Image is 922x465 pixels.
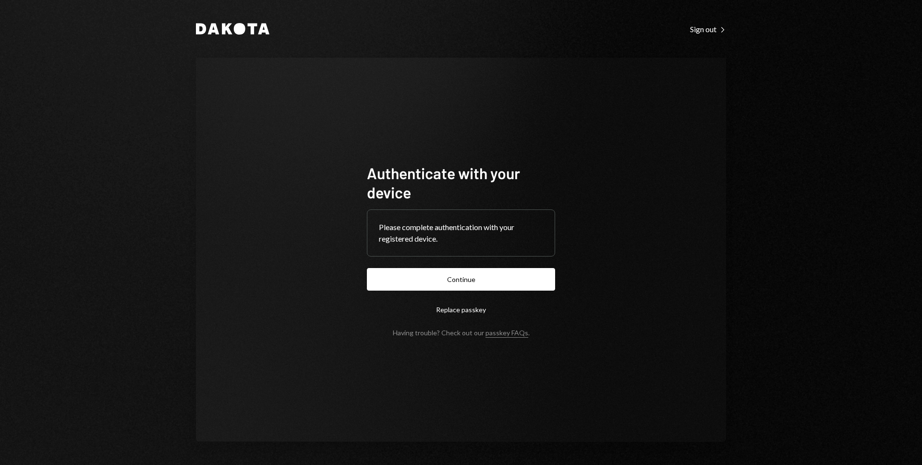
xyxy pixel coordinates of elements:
[367,268,555,291] button: Continue
[393,329,530,337] div: Having trouble? Check out our .
[367,298,555,321] button: Replace passkey
[485,329,528,338] a: passkey FAQs
[690,24,726,34] a: Sign out
[367,163,555,202] h1: Authenticate with your device
[379,221,543,245] div: Please complete authentication with your registered device.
